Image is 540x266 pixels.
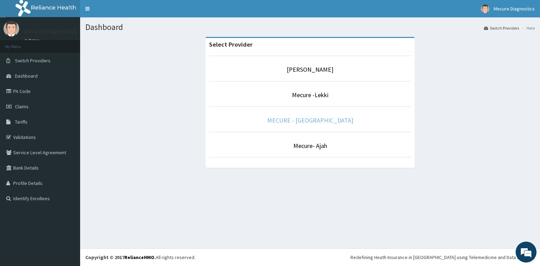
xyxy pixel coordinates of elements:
[494,6,535,12] span: Mecure Diagnostics
[293,142,327,150] a: Mecure- Ajah
[15,73,38,79] span: Dashboard
[15,103,29,110] span: Claims
[350,254,535,261] div: Redefining Heath Insurance in [GEOGRAPHIC_DATA] using Telemedicine and Data Science!
[481,5,489,13] img: User Image
[3,21,19,37] img: User Image
[292,91,329,99] a: Mecure -Lekki
[484,25,519,31] a: Switch Providers
[287,65,333,73] a: [PERSON_NAME]
[24,38,41,43] a: Online
[267,116,353,124] a: MECURE - [GEOGRAPHIC_DATA]
[15,119,28,125] span: Tariffs
[24,28,77,34] p: Mecure Diagnostics
[520,25,535,31] li: Here
[80,248,540,266] footer: All rights reserved.
[15,57,51,64] span: Switch Providers
[85,23,535,32] h1: Dashboard
[85,254,156,260] strong: Copyright © 2017 .
[124,254,154,260] a: RelianceHMO
[209,40,253,48] strong: Select Provider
